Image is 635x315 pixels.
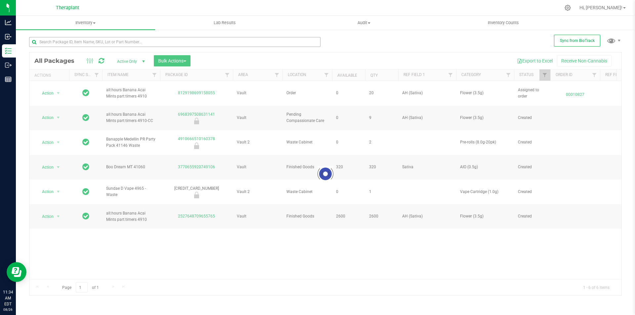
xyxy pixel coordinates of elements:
[5,62,12,68] inline-svg: Outbound
[56,5,79,11] span: Theraplant
[16,20,155,26] span: Inventory
[155,16,294,30] a: Lab Results
[294,16,434,30] a: Audit
[295,20,433,26] span: Audit
[5,19,12,26] inline-svg: Analytics
[16,16,155,30] a: Inventory
[5,33,12,40] inline-svg: Inbound
[434,16,573,30] a: Inventory Counts
[205,20,245,26] span: Lab Results
[479,20,528,26] span: Inventory Counts
[564,5,572,11] div: Manage settings
[554,35,600,47] button: Sync from BioTrack
[7,262,26,282] iframe: Resource center
[3,307,13,312] p: 08/26
[29,37,320,47] input: Search Package ID, Item Name, SKU, Lot or Part Number...
[3,289,13,307] p: 11:34 AM EDT
[560,38,595,43] span: Sync from BioTrack
[5,48,12,54] inline-svg: Inventory
[579,5,622,10] span: Hi, [PERSON_NAME]!
[5,76,12,83] inline-svg: Reports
